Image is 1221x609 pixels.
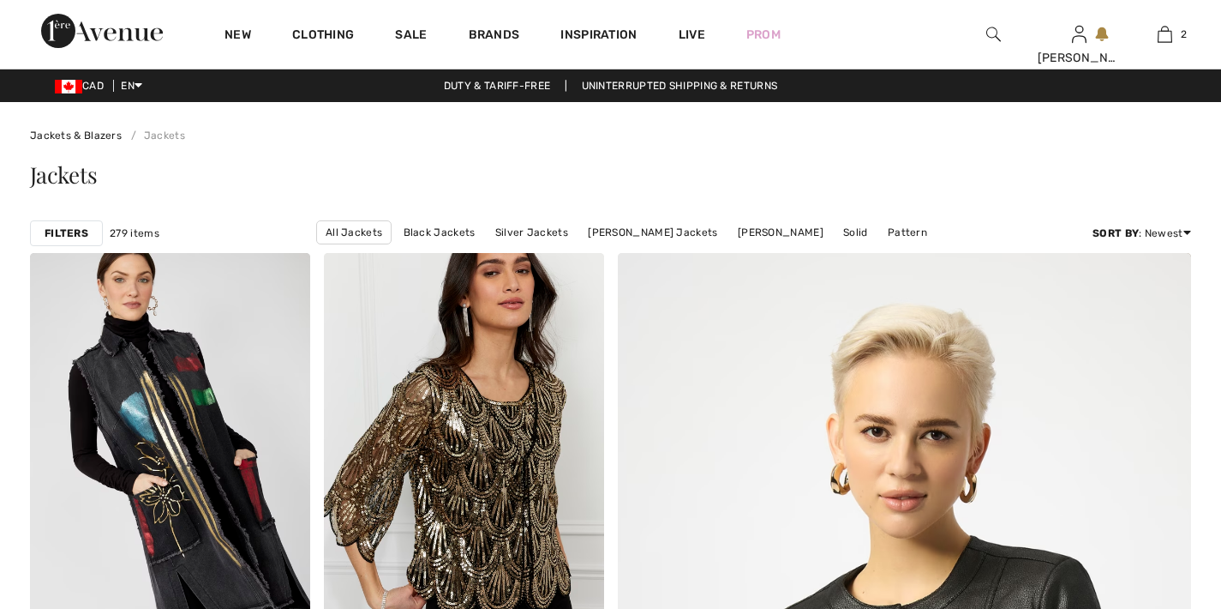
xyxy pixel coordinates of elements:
[835,221,877,244] a: Solid
[1158,24,1172,45] img: My Bag
[879,221,936,244] a: Pattern
[469,27,520,45] a: Brands
[1072,26,1086,42] a: Sign In
[579,221,726,244] a: [PERSON_NAME] Jackets
[124,130,184,142] a: Jackets
[729,221,832,244] a: [PERSON_NAME]
[1122,24,1206,45] a: 2
[292,27,354,45] a: Clothing
[679,26,705,44] a: Live
[560,27,637,45] span: Inspiration
[1092,226,1191,241] div: : Newest
[1038,49,1122,67] div: [PERSON_NAME]
[395,221,484,244] a: Black Jackets
[224,27,251,45] a: New
[487,221,577,244] a: Silver Jackets
[121,80,142,92] span: EN
[30,130,122,142] a: Jackets & Blazers
[30,160,97,190] span: Jackets
[746,26,781,44] a: Prom
[1181,27,1187,42] span: 2
[110,226,159,241] span: 279 items
[1110,480,1204,523] iframe: Opens a widget where you can find more information
[1072,24,1086,45] img: My Info
[316,220,392,244] a: All Jackets
[45,226,88,241] strong: Filters
[395,27,427,45] a: Sale
[1092,227,1139,239] strong: Sort By
[55,80,82,93] img: Canadian Dollar
[55,80,111,92] span: CAD
[986,24,1001,45] img: search the website
[41,14,163,48] img: 1ère Avenue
